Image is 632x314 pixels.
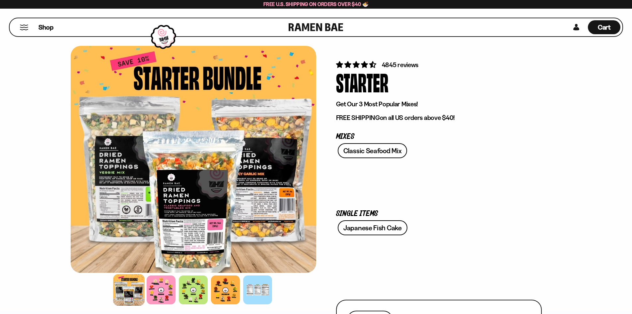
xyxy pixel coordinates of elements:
[336,100,542,108] p: Get Our 3 Most Popular Mixes!
[338,143,407,158] a: Classic Seafood Mix
[336,114,542,122] p: on all US orders above $40!
[38,23,53,32] span: Shop
[336,134,542,140] p: Mixes
[336,211,542,217] p: Single Items
[20,25,29,30] button: Mobile Menu Trigger
[263,1,369,7] span: Free U.S. Shipping on Orders over $40 🍜
[338,220,407,235] a: Japanese Fish Cake
[382,61,419,69] span: 4845 reviews
[598,23,611,31] span: Cart
[38,20,53,34] a: Shop
[336,69,388,94] div: Starter
[336,114,380,122] strong: FREE SHIPPING
[336,60,378,69] span: 4.71 stars
[588,18,620,36] div: Cart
